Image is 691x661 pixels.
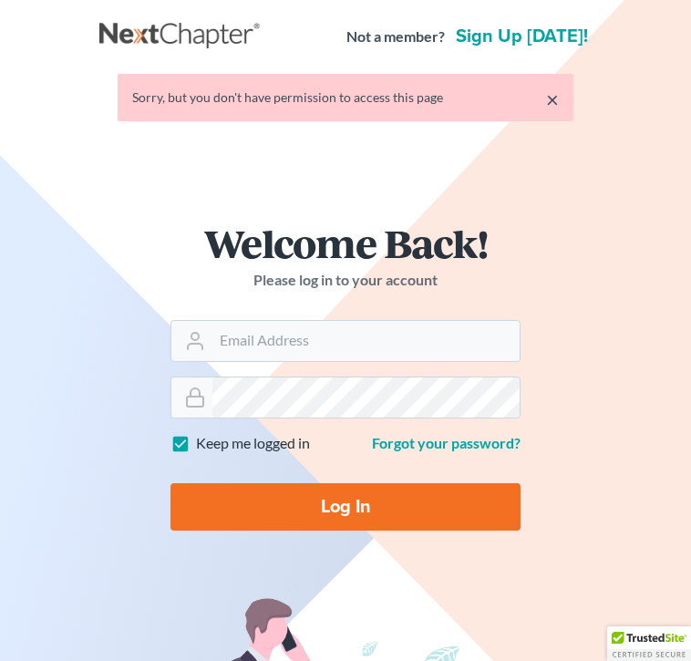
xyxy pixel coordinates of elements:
[607,626,691,661] div: TrustedSite Certified
[196,433,310,454] label: Keep me logged in
[212,321,520,361] input: Email Address
[170,223,521,263] h1: Welcome Back!
[452,27,592,46] a: Sign up [DATE]!
[132,88,559,107] div: Sorry, but you don't have permission to access this page
[170,483,521,531] input: Log In
[372,434,521,451] a: Forgot your password?
[170,270,521,291] p: Please log in to your account
[346,26,445,47] strong: Not a member?
[546,88,559,110] a: ×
